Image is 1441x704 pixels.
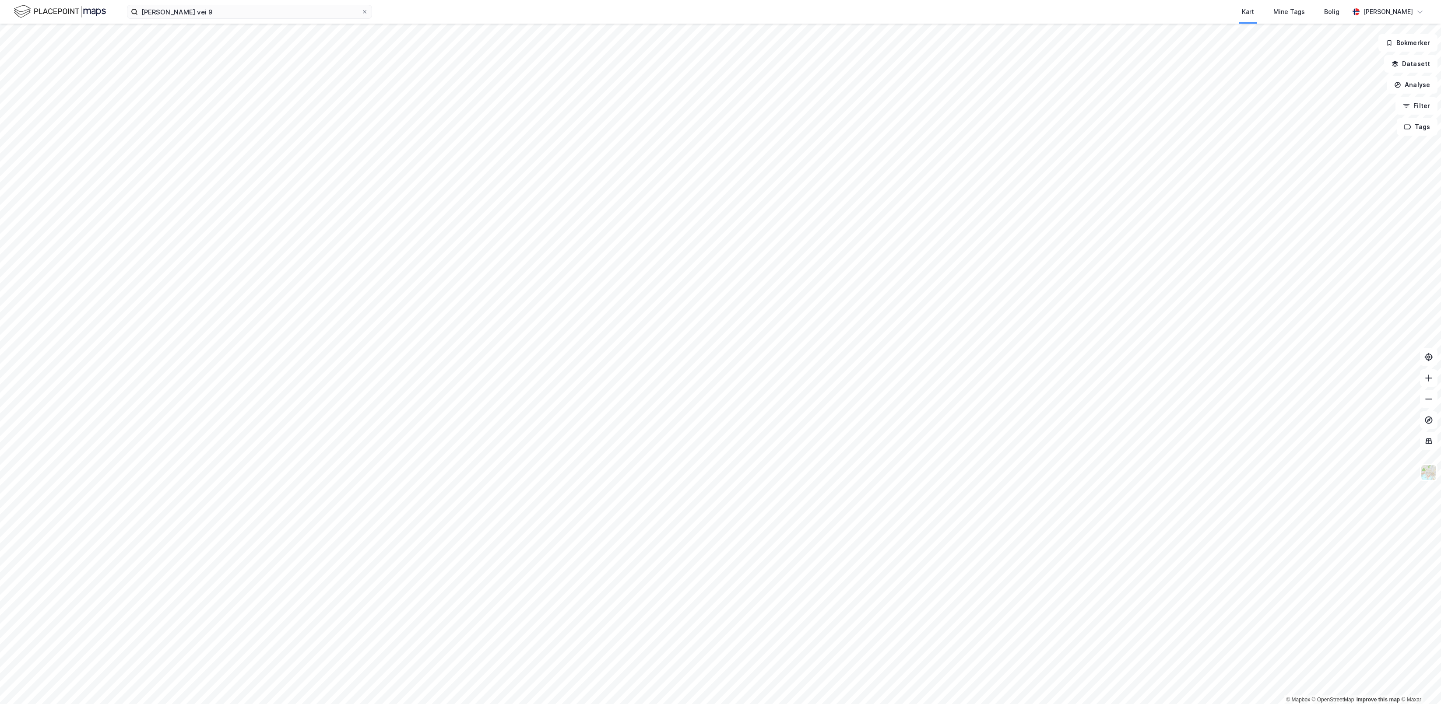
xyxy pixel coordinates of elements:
[1324,7,1339,17] div: Bolig
[1273,7,1305,17] div: Mine Tags
[1242,7,1254,17] div: Kart
[138,5,361,18] input: Søk på adresse, matrikkel, gårdeiere, leietakere eller personer
[1384,55,1437,73] button: Datasett
[1312,697,1354,703] a: OpenStreetMap
[1357,697,1400,703] a: Improve this map
[1286,697,1310,703] a: Mapbox
[14,4,106,19] img: logo.f888ab2527a4732fd821a326f86c7f29.svg
[1363,7,1413,17] div: [PERSON_NAME]
[1387,76,1437,94] button: Analyse
[1397,662,1441,704] iframe: Chat Widget
[1378,34,1437,52] button: Bokmerker
[1420,464,1437,481] img: Z
[1397,118,1437,136] button: Tags
[1395,97,1437,115] button: Filter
